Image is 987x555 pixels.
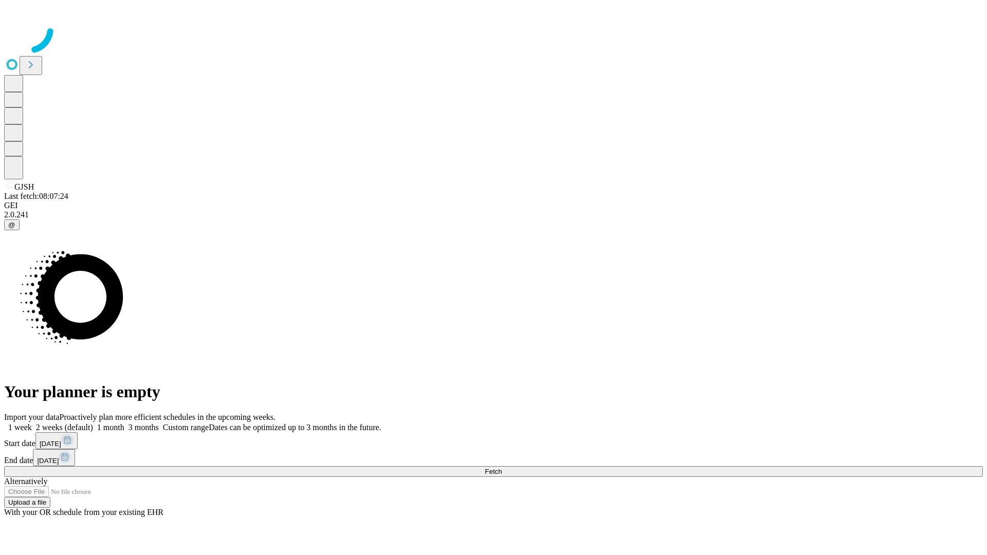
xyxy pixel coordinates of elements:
[4,477,47,486] span: Alternatively
[4,210,983,219] div: 2.0.241
[4,466,983,477] button: Fetch
[40,440,61,448] span: [DATE]
[4,413,60,421] span: Import your data
[4,508,163,516] span: With your OR schedule from your existing EHR
[4,432,983,449] div: Start date
[97,423,124,432] span: 1 month
[129,423,159,432] span: 3 months
[4,219,20,230] button: @
[4,201,983,210] div: GEI
[4,449,983,466] div: End date
[36,423,93,432] span: 2 weeks (default)
[37,457,59,465] span: [DATE]
[14,182,34,191] span: GJSH
[4,497,50,508] button: Upload a file
[485,468,502,475] span: Fetch
[33,449,75,466] button: [DATE]
[4,192,68,200] span: Last fetch: 08:07:24
[8,221,15,229] span: @
[209,423,381,432] span: Dates can be optimized up to 3 months in the future.
[35,432,78,449] button: [DATE]
[60,413,276,421] span: Proactively plan more efficient schedules in the upcoming weeks.
[163,423,209,432] span: Custom range
[8,423,32,432] span: 1 week
[4,382,983,401] h1: Your planner is empty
